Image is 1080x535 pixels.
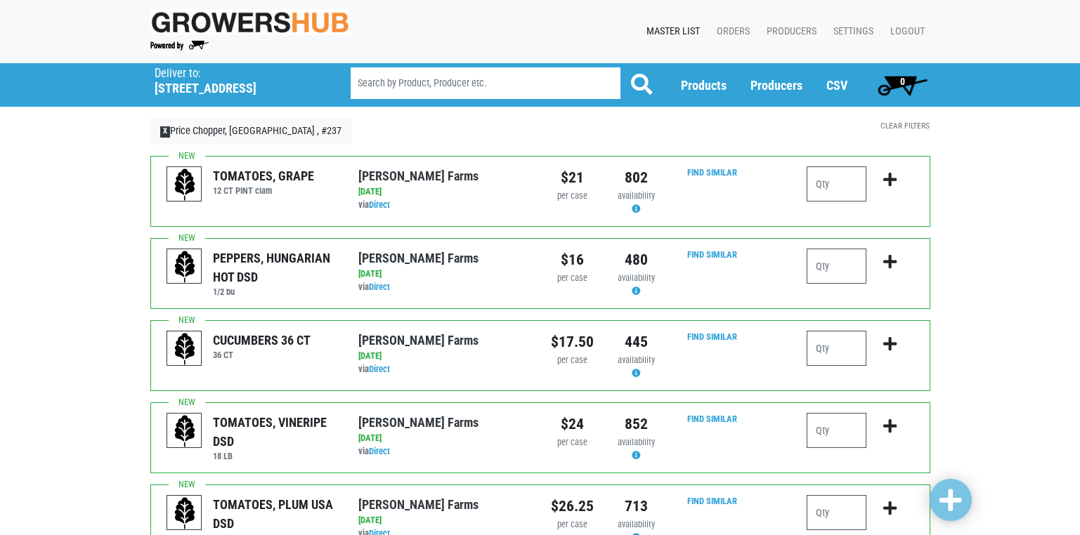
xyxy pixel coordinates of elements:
a: Direct [369,446,390,456]
span: X [160,126,171,138]
a: Find Similar [687,249,737,260]
img: Powered by Big Wheelbarrow [150,41,209,51]
div: 713 [615,495,658,517]
div: PEPPERS, HUNGARIAN HOT DSD [213,249,337,286]
h5: [STREET_ADDRESS] [155,81,315,96]
span: availability [618,355,655,365]
div: TOMATOES, VINERIPE DSD [213,413,337,451]
div: via [358,199,529,212]
a: XPrice Chopper, [GEOGRAPHIC_DATA] , #237 [150,118,352,145]
div: [DATE] [358,185,529,199]
h6: 18 LB [213,451,337,461]
a: Find Similar [687,331,737,342]
h6: 1/2 bu [213,286,337,297]
a: Master List [635,18,705,45]
span: availability [618,437,655,447]
span: availability [618,272,655,283]
a: Find Similar [687,414,737,424]
a: Products [681,78,727,93]
input: Qty [807,331,866,366]
div: $26.25 [551,495,594,517]
div: $17.50 [551,331,594,353]
a: Find Similar [687,167,737,178]
div: [DATE] [358,514,529,527]
div: 802 [615,166,658,189]
a: 0 [871,71,934,99]
span: Price Chopper, Binghamton , #237 (10 Glenwood Ave, Binghamton, NY 13905, USA) [155,63,325,96]
a: [PERSON_NAME] Farms [358,333,479,348]
div: per case [551,436,594,449]
div: per case [551,518,594,531]
div: 445 [615,331,658,353]
div: CUCUMBERS 36 CT [213,331,311,350]
a: Producers [750,78,802,93]
a: Direct [369,282,390,292]
img: placeholder-variety-43d6402dacf2d531de610a020419775a.svg [167,249,202,284]
h6: 36 CT [213,350,311,360]
input: Qty [807,166,866,202]
div: via [358,281,529,294]
div: TOMATOES, GRAPE [213,166,314,185]
input: Qty [807,495,866,530]
a: [PERSON_NAME] Farms [358,251,479,265]
div: 852 [615,413,658,435]
div: per case [551,190,594,203]
div: 480 [615,249,658,271]
div: $21 [551,166,594,189]
div: [DATE] [358,432,529,445]
a: Settings [822,18,879,45]
div: via [358,363,529,376]
a: Logout [879,18,930,45]
div: [DATE] [358,350,529,363]
a: Producers [755,18,822,45]
div: $16 [551,249,594,271]
img: placeholder-variety-43d6402dacf2d531de610a020419775a.svg [167,496,202,531]
a: Clear Filters [880,121,930,131]
a: Orders [705,18,755,45]
img: placeholder-variety-43d6402dacf2d531de610a020419775a.svg [167,331,202,366]
a: Direct [369,364,390,374]
a: [PERSON_NAME] Farms [358,415,479,430]
span: availability [618,190,655,201]
div: per case [551,272,594,285]
input: Search by Product, Producer etc. [351,67,620,99]
div: $24 [551,413,594,435]
a: [PERSON_NAME] Farms [358,169,479,183]
h6: 12 CT PINT clam [213,185,314,196]
div: via [358,445,529,458]
a: Direct [369,199,390,210]
span: availability [618,519,655,529]
input: Qty [807,413,866,448]
div: TOMATOES, PLUM USA DSD [213,495,337,533]
input: Qty [807,249,866,284]
a: Find Similar [687,496,737,506]
a: [PERSON_NAME] Farms [358,497,479,512]
a: CSV [826,78,847,93]
img: original-fc7597fdc6adbb9d0e2ae620e786d1a2.jpg [150,9,350,35]
img: placeholder-variety-43d6402dacf2d531de610a020419775a.svg [167,414,202,449]
div: per case [551,354,594,367]
img: placeholder-variety-43d6402dacf2d531de610a020419775a.svg [167,167,202,202]
p: Deliver to: [155,67,315,81]
span: 0 [900,76,905,87]
div: [DATE] [358,267,529,281]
